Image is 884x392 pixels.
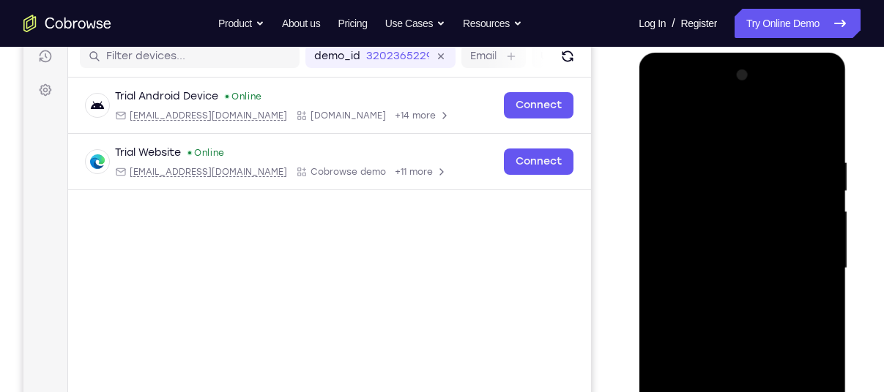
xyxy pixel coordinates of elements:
[165,151,168,154] div: New devices found.
[463,9,522,38] button: Resources
[480,91,550,118] a: Connect
[92,88,195,103] div: Trial Android Device
[517,48,554,63] label: User ID
[106,165,264,177] span: web@example.com
[480,148,550,174] a: Connect
[735,9,861,38] a: Try Online Demo
[272,109,363,121] div: App
[56,9,136,32] h1: Connect
[23,15,111,32] a: Go to the home page
[447,48,473,63] label: Email
[532,44,556,67] button: Refresh
[291,48,337,63] label: demo_id
[287,109,363,121] span: Cobrowse.io
[201,90,239,102] div: Online
[385,9,445,38] button: Use Cases
[92,109,264,121] div: Email
[202,94,205,97] div: New devices found.
[163,146,201,158] div: Online
[45,77,568,133] div: Open device details
[106,109,264,121] span: android@example.com
[287,165,363,177] span: Cobrowse demo
[45,133,568,189] div: Open device details
[282,9,320,38] a: About us
[371,109,412,121] span: +14 more
[92,145,157,159] div: Trial Website
[92,165,264,177] div: Email
[338,9,367,38] a: Pricing
[272,165,363,177] div: App
[218,9,264,38] button: Product
[83,48,267,63] input: Filter devices...
[639,9,666,38] a: Log In
[681,9,717,38] a: Register
[672,15,675,32] span: /
[371,165,409,177] span: +11 more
